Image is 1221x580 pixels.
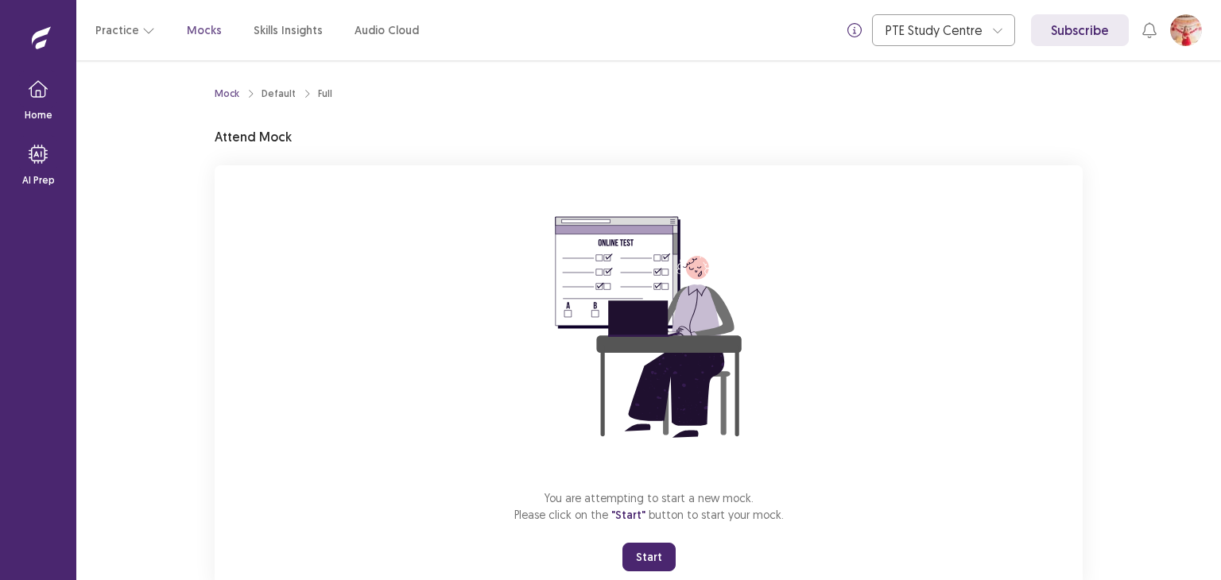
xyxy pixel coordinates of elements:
[622,543,676,571] button: Start
[215,127,292,146] p: Attend Mock
[215,87,332,101] nav: breadcrumb
[262,87,296,101] div: Default
[1031,14,1129,46] a: Subscribe
[506,184,792,470] img: attend-mock
[187,22,222,39] a: Mocks
[318,87,332,101] div: Full
[215,87,239,101] a: Mock
[514,489,784,524] p: You are attempting to start a new mock. Please click on the button to start your mock.
[611,508,645,522] span: "Start"
[95,16,155,44] button: Practice
[254,22,323,39] a: Skills Insights
[355,22,419,39] a: Audio Cloud
[840,16,869,44] button: info
[25,108,52,122] p: Home
[886,15,984,45] div: PTE Study Centre
[22,173,55,188] p: AI Prep
[1170,14,1202,46] button: User Profile Image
